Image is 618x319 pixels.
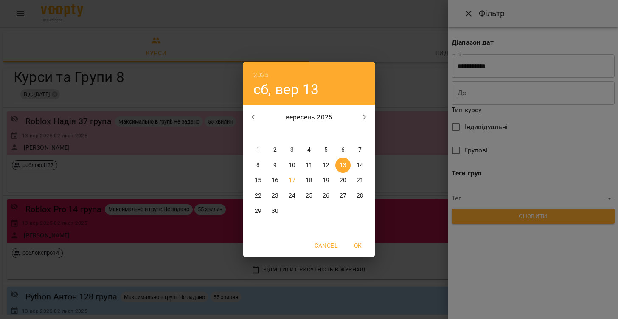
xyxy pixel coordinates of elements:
button: 13 [335,158,351,173]
p: 21 [357,176,363,185]
span: вт [267,130,283,138]
span: Cancel [315,240,337,251]
button: 7 [352,142,368,158]
p: 30 [272,207,278,215]
p: 15 [255,176,261,185]
button: 27 [335,188,351,203]
button: 9 [267,158,283,173]
p: 22 [255,192,261,200]
button: 15 [250,173,266,188]
p: 9 [273,161,277,169]
p: 29 [255,207,261,215]
p: 14 [357,161,363,169]
button: 2025 [253,69,269,81]
button: 5 [318,142,334,158]
p: 1 [256,146,260,154]
span: пт [318,130,334,138]
button: 10 [284,158,300,173]
p: 8 [256,161,260,169]
p: 7 [358,146,362,154]
p: 10 [289,161,295,169]
button: 4 [301,142,317,158]
span: чт [301,130,317,138]
p: 20 [340,176,346,185]
p: 27 [340,192,346,200]
button: 14 [352,158,368,173]
button: 23 [267,188,283,203]
span: ср [284,130,300,138]
p: 6 [341,146,345,154]
p: 13 [340,161,346,169]
span: OK [348,240,368,251]
p: 16 [272,176,278,185]
p: 24 [289,192,295,200]
button: 12 [318,158,334,173]
button: 8 [250,158,266,173]
button: 6 [335,142,351,158]
button: Cancel [311,238,341,253]
p: вересень 2025 [264,112,355,122]
p: 3 [290,146,294,154]
button: 19 [318,173,334,188]
button: 21 [352,173,368,188]
button: 20 [335,173,351,188]
p: 25 [306,192,312,200]
button: 26 [318,188,334,203]
button: 18 [301,173,317,188]
button: 28 [352,188,368,203]
span: пн [250,130,266,138]
button: 25 [301,188,317,203]
button: 29 [250,203,266,219]
span: сб [335,130,351,138]
p: 28 [357,192,363,200]
p: 5 [324,146,328,154]
p: 18 [306,176,312,185]
button: 2 [267,142,283,158]
p: 4 [307,146,311,154]
p: 11 [306,161,312,169]
p: 17 [289,176,295,185]
button: 16 [267,173,283,188]
button: 1 [250,142,266,158]
button: 22 [250,188,266,203]
span: нд [352,130,368,138]
button: 17 [284,173,300,188]
p: 12 [323,161,329,169]
button: 30 [267,203,283,219]
button: 11 [301,158,317,173]
button: 3 [284,142,300,158]
p: 2 [273,146,277,154]
button: сб, вер 13 [253,81,319,98]
p: 26 [323,192,329,200]
button: OK [344,238,371,253]
button: 24 [284,188,300,203]
p: 23 [272,192,278,200]
p: 19 [323,176,329,185]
